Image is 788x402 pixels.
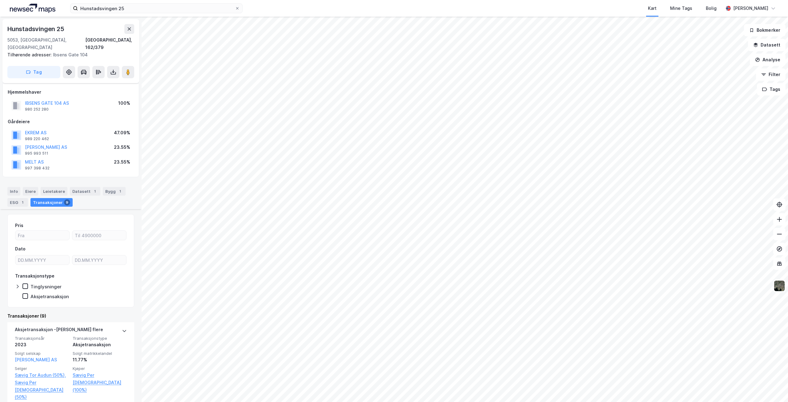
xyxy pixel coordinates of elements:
div: 997 398 432 [25,166,50,171]
div: Tinglysninger [30,284,62,290]
div: Kontrollprogram for chat [757,372,788,402]
button: Filter [756,68,786,81]
div: Pris [15,222,23,229]
button: Datasett [748,39,786,51]
button: Tag [7,66,60,78]
span: Solgt matrikkelandel [73,351,127,356]
a: Sævig Tor Audun (50%), [15,372,69,379]
div: Hjemmelshaver [8,88,134,96]
input: Fra [15,231,69,240]
div: Eiere [23,187,38,196]
div: 980 252 280 [25,107,49,112]
div: Info [7,187,20,196]
div: 1 [92,188,98,194]
div: Bygg [103,187,126,196]
input: Søk på adresse, matrikkel, gårdeiere, leietakere eller personer [78,4,235,13]
img: 9k= [774,280,785,292]
span: Transaksjonsår [15,336,69,341]
div: 5053, [GEOGRAPHIC_DATA], [GEOGRAPHIC_DATA] [7,36,85,51]
div: Transaksjoner [30,198,73,207]
input: DD.MM.YYYY [72,255,126,265]
div: Bolig [706,5,717,12]
div: [GEOGRAPHIC_DATA], 162/379 [85,36,134,51]
img: logo.a4113a55bc3d86da70a041830d287a7e.svg [10,4,55,13]
div: ESG [7,198,28,207]
input: Til 4900000 [72,231,126,240]
div: 1 [19,199,26,205]
span: Solgt selskap [15,351,69,356]
div: 47.09% [114,129,130,136]
span: Selger [15,366,69,371]
div: Gårdeiere [8,118,134,125]
div: Mine Tags [670,5,692,12]
input: DD.MM.YYYY [15,255,69,265]
a: [PERSON_NAME] AS [15,357,57,362]
a: Sævig Per [DEMOGRAPHIC_DATA] (50%) [15,379,69,401]
div: 1 [117,188,123,194]
div: 11.77% [73,356,127,363]
button: Tags [757,83,786,95]
div: Transaksjonstype [15,272,54,280]
span: Tilhørende adresser: [7,52,53,57]
div: 23.55% [114,144,130,151]
div: 2023 [15,341,69,348]
div: 23.55% [114,158,130,166]
button: Bokmerker [744,24,786,36]
div: Ibsens Gate 104 [7,51,129,59]
div: Dato [15,245,26,253]
div: Aksjetransaksjon [30,294,69,299]
span: Transaksjonstype [73,336,127,341]
div: 989 220 462 [25,136,49,141]
div: 995 993 511 [25,151,48,156]
iframe: Chat Widget [757,372,788,402]
div: Leietakere [41,187,67,196]
div: Aksjetransaksjon [73,341,127,348]
div: 100% [118,99,130,107]
span: Kjøper [73,366,127,371]
div: 9 [64,199,70,205]
div: Hunstadsvingen 25 [7,24,66,34]
div: Transaksjoner (9) [7,312,134,320]
button: Analyse [750,54,786,66]
div: Kart [648,5,657,12]
div: Datasett [70,187,100,196]
div: Aksjetransaksjon - [PERSON_NAME] flere [15,326,103,336]
a: Sævig Per [DEMOGRAPHIC_DATA] (100%) [73,372,127,394]
div: [PERSON_NAME] [733,5,768,12]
